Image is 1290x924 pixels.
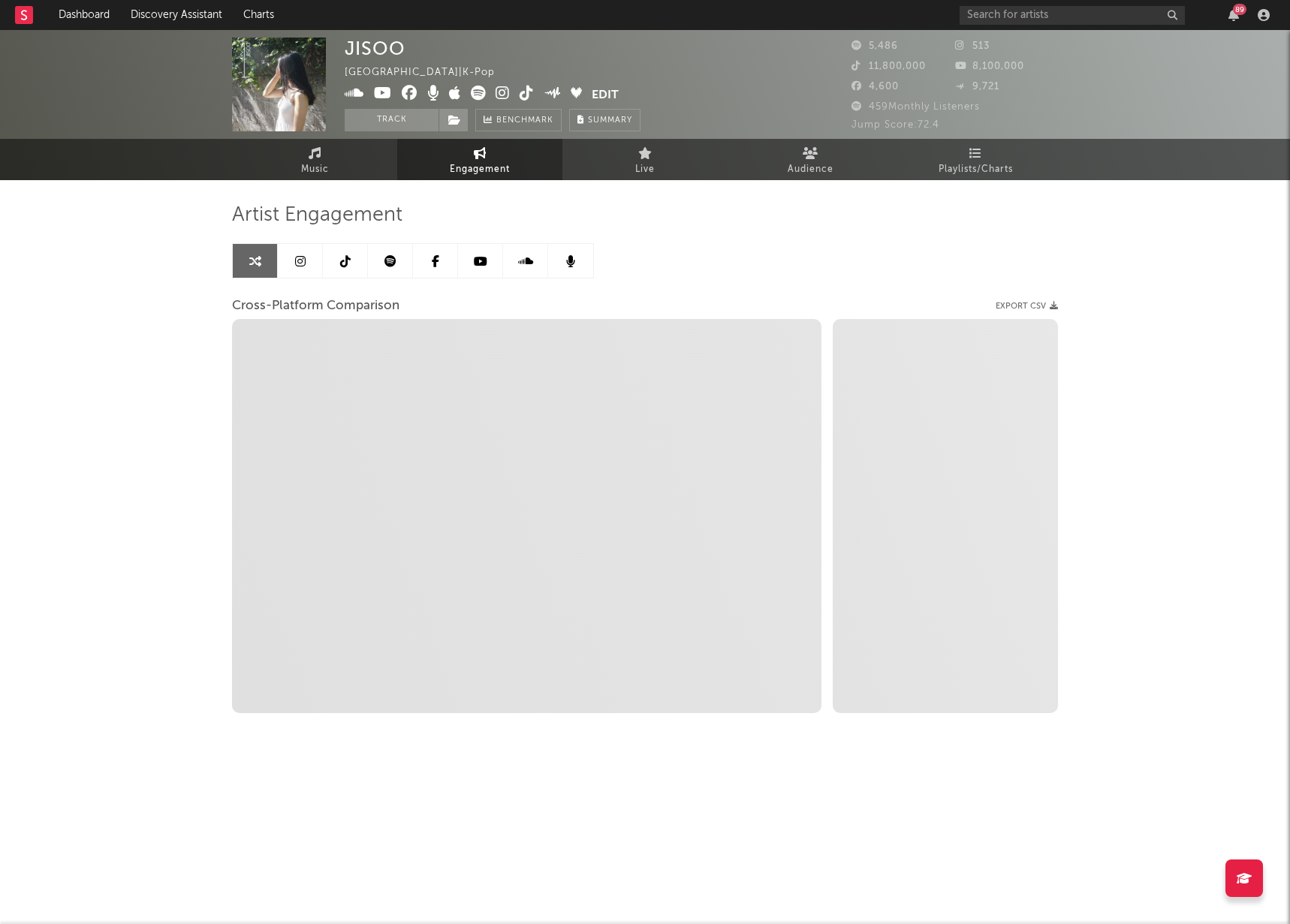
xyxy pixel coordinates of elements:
[996,302,1058,311] button: Export CSV
[635,161,655,179] span: Live
[1233,4,1246,15] div: 89
[397,139,562,180] a: Engagement
[232,206,402,224] span: Artist Engagement
[450,161,510,179] span: Engagement
[960,6,1185,25] input: Search for artists
[345,38,405,59] div: JISOO
[939,161,1013,179] span: Playlists/Charts
[345,64,512,82] div: [GEOGRAPHIC_DATA] | K-Pop
[475,109,562,131] a: Benchmark
[851,102,980,112] span: 459 Monthly Listeners
[562,139,728,180] a: Live
[955,82,999,92] span: 9,721
[788,161,833,179] span: Audience
[851,120,939,130] span: Jump Score: 72.4
[569,109,640,131] button: Summary
[851,82,899,92] span: 4,600
[301,161,329,179] span: Music
[851,41,898,51] span: 5,486
[232,297,399,315] span: Cross-Platform Comparison
[588,116,632,125] span: Summary
[728,139,893,180] a: Audience
[232,139,397,180] a: Music
[345,109,439,131] button: Track
[955,62,1024,71] span: 8,100,000
[893,139,1058,180] a: Playlists/Charts
[955,41,990,51] span: 513
[496,112,553,130] span: Benchmark
[592,86,619,104] button: Edit
[851,62,926,71] span: 11,800,000
[1228,9,1239,21] button: 89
